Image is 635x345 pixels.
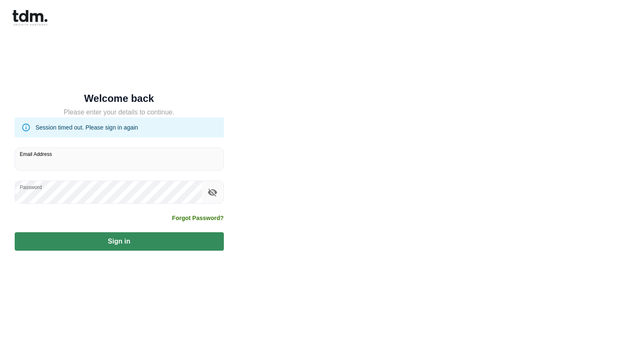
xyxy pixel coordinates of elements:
[15,94,224,103] h5: Welcome back
[205,185,220,200] button: toggle password visibility
[15,232,224,251] button: Sign in
[20,184,42,191] label: Password
[172,214,224,222] a: Forgot Password?
[20,150,52,158] label: Email Address
[15,107,224,117] h5: Please enter your details to continue.
[36,120,138,135] div: Session timed out. Please sign in again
